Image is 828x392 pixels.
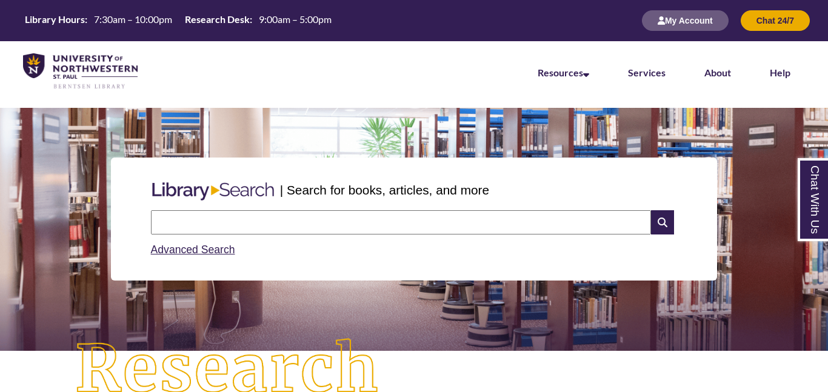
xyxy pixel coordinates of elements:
table: Hours Today [20,13,336,28]
a: Chat 24/7 [741,15,810,25]
span: 9:00am – 5:00pm [259,13,332,25]
a: About [704,67,731,78]
a: Services [628,67,666,78]
a: Help [770,67,790,78]
i: Search [651,210,674,234]
span: 7:30am – 10:00pm [94,13,172,25]
th: Research Desk: [180,13,254,26]
a: My Account [642,15,729,25]
img: Libary Search [146,178,280,205]
img: UNWSP Library Logo [23,53,138,90]
a: Advanced Search [151,244,235,256]
p: | Search for books, articles, and more [280,181,489,199]
a: Resources [538,67,589,78]
a: Hours Today [20,13,336,29]
button: My Account [642,10,729,31]
button: Chat 24/7 [741,10,810,31]
th: Library Hours: [20,13,89,26]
